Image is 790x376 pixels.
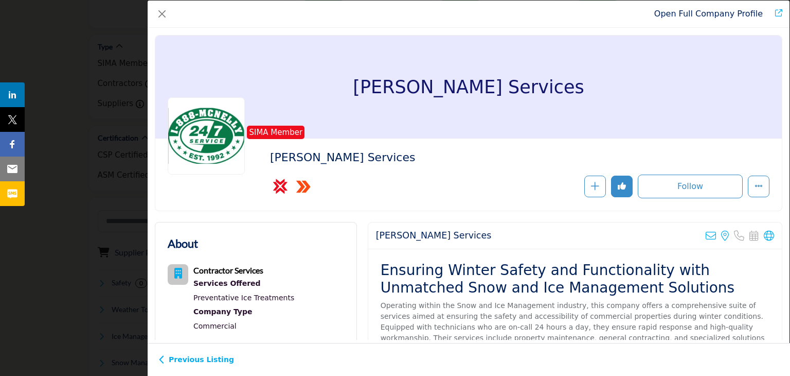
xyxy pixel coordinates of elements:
[193,277,294,290] a: Services Offered
[155,7,169,21] button: Close
[193,305,294,319] div: A Company Type refers to the legal structure of a business, such as sole proprietorship, partners...
[584,176,606,197] button: Redirect to login page
[296,179,311,194] img: ASM Certified
[353,36,584,139] h1: [PERSON_NAME] Services
[381,262,769,296] h2: Ensuring Winter Safety and Functionality with Unmatched Snow and Ice Management Solutions
[193,294,294,302] a: Preventative Ice Treatments
[168,97,245,175] img: mcnelly-services-inc logo
[193,265,263,275] b: Contractor Services
[273,179,288,194] img: CSP Certified
[158,354,234,365] a: Previous Listing
[193,322,237,330] a: Commercial
[249,127,302,139] span: SIMA Member
[611,176,633,197] button: Redirect to login page
[638,175,743,198] button: Follow
[748,176,769,197] button: More Options
[768,8,782,20] a: Redirect to mcnelly-services-inc
[381,300,769,376] p: Operating within the Snow and Ice Management industry, this company offers a comprehensive suite ...
[376,230,492,241] h2: McNelly Services
[654,9,763,19] a: Redirect to mcnelly-services-inc
[193,305,294,319] a: Company Type
[168,235,198,252] h2: About
[270,151,553,164] h2: [PERSON_NAME] Services
[193,277,294,290] div: Services Offered refers to the specific products, assistance, or expertise a business provides to...
[168,264,188,285] button: Category Icon
[193,267,263,275] a: Contractor Services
